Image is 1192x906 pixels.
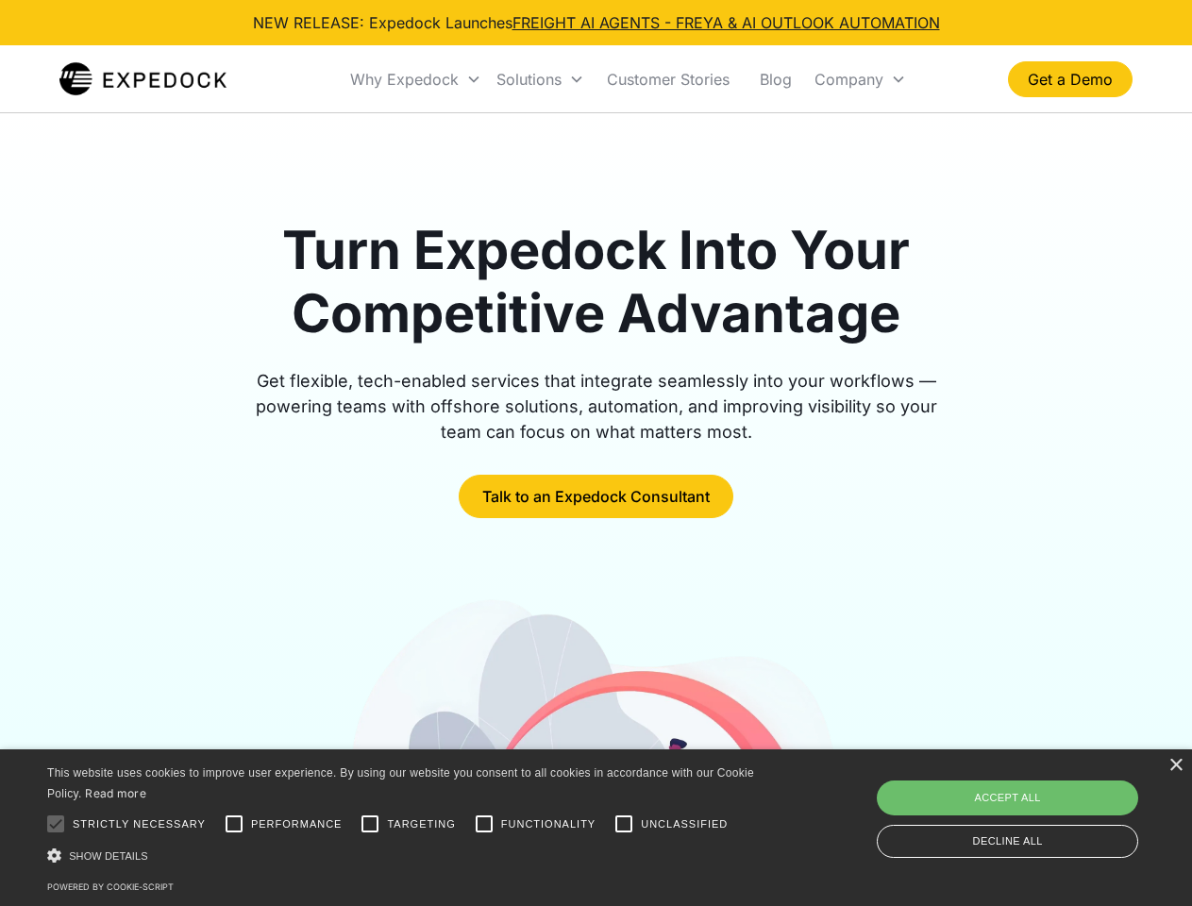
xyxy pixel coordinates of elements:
[878,702,1192,906] iframe: Chat Widget
[489,47,592,111] div: Solutions
[253,11,940,34] div: NEW RELEASE: Expedock Launches
[343,47,489,111] div: Why Expedock
[459,475,733,518] a: Talk to an Expedock Consultant
[512,13,940,32] a: FREIGHT AI AGENTS - FREYA & AI OUTLOOK AUTOMATION
[592,47,745,111] a: Customer Stories
[745,47,807,111] a: Blog
[69,850,148,862] span: Show details
[496,70,562,89] div: Solutions
[807,47,914,111] div: Company
[59,60,227,98] a: home
[251,816,343,832] span: Performance
[501,816,596,832] span: Functionality
[47,766,754,801] span: This website uses cookies to improve user experience. By using our website you consent to all coo...
[47,846,761,865] div: Show details
[59,60,227,98] img: Expedock Logo
[387,816,455,832] span: Targeting
[73,816,206,832] span: Strictly necessary
[350,70,459,89] div: Why Expedock
[234,219,959,345] h1: Turn Expedock Into Your Competitive Advantage
[641,816,728,832] span: Unclassified
[47,881,174,892] a: Powered by cookie-script
[234,368,959,445] div: Get flexible, tech-enabled services that integrate seamlessly into your workflows — powering team...
[1008,61,1133,97] a: Get a Demo
[814,70,883,89] div: Company
[85,786,146,800] a: Read more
